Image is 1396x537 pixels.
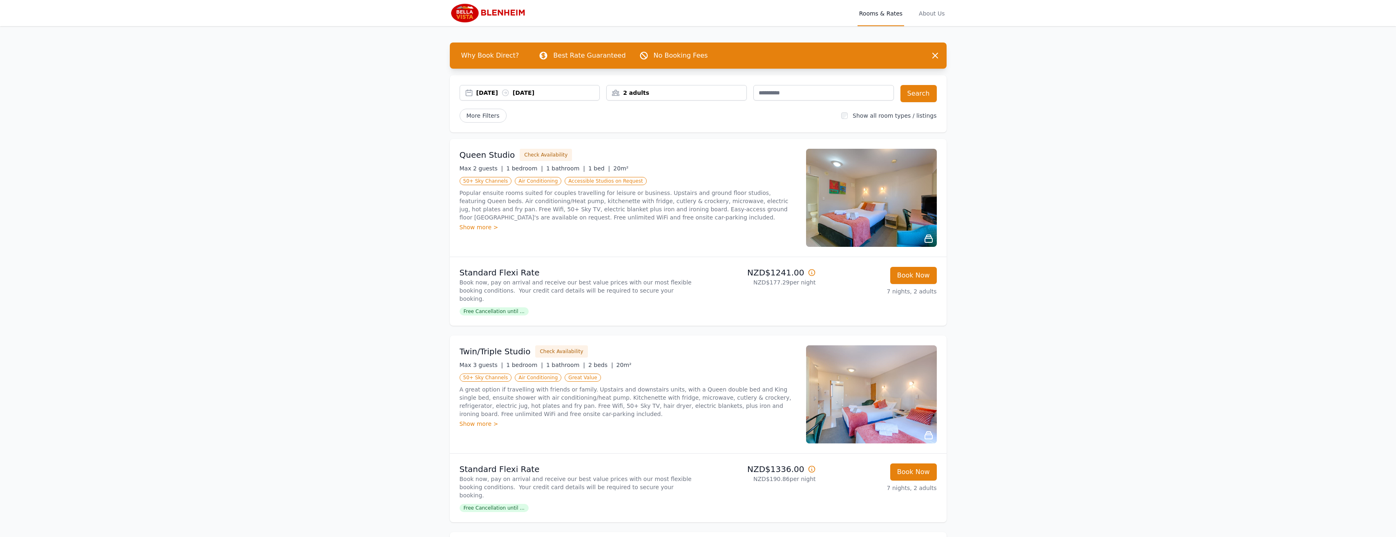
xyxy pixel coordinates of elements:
[565,177,646,185] span: Accessible Studios on Request
[822,287,937,295] p: 7 nights, 2 adults
[460,223,796,231] div: Show more >
[460,504,529,512] span: Free Cancellation until ...
[890,267,937,284] button: Book Now
[565,374,601,382] span: Great Value
[460,374,512,382] span: 50+ Sky Channels
[460,165,503,172] span: Max 2 guests |
[588,165,610,172] span: 1 bed |
[515,374,561,382] span: Air Conditioning
[520,149,572,161] button: Check Availability
[701,475,816,483] p: NZD$190.86 per night
[546,362,585,368] span: 1 bathroom |
[460,362,503,368] span: Max 3 guests |
[450,3,528,23] img: Bella Vista Blenheim
[701,278,816,286] p: NZD$177.29 per night
[460,385,796,418] p: A great option if travelling with friends or family. Upstairs and downstairs units, with a Queen ...
[900,85,937,102] button: Search
[546,165,585,172] span: 1 bathroom |
[853,112,936,119] label: Show all room types / listings
[460,278,695,303] p: Book now, pay on arrival and receive our best value prices with our most flexible booking conditi...
[460,463,695,475] p: Standard Flexi Rate
[553,51,625,60] p: Best Rate Guaranteed
[515,177,561,185] span: Air Conditioning
[822,484,937,492] p: 7 nights, 2 adults
[890,463,937,481] button: Book Now
[460,420,796,428] div: Show more >
[616,362,632,368] span: 20m²
[455,47,526,64] span: Why Book Direct?
[476,89,600,97] div: [DATE] [DATE]
[460,267,695,278] p: Standard Flexi Rate
[588,362,613,368] span: 2 beds |
[701,267,816,278] p: NZD$1241.00
[701,463,816,475] p: NZD$1336.00
[613,165,628,172] span: 20m²
[506,362,543,368] span: 1 bedroom |
[460,149,515,161] h3: Queen Studio
[460,307,529,315] span: Free Cancellation until ...
[460,177,512,185] span: 50+ Sky Channels
[535,345,587,358] button: Check Availability
[607,89,746,97] div: 2 adults
[460,475,695,499] p: Book now, pay on arrival and receive our best value prices with our most flexible booking conditi...
[460,189,796,222] p: Popular ensuite rooms suited for couples travelling for leisure or business. Upstairs and ground ...
[460,109,507,123] span: More Filters
[654,51,708,60] p: No Booking Fees
[460,346,531,357] h3: Twin/Triple Studio
[506,165,543,172] span: 1 bedroom |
